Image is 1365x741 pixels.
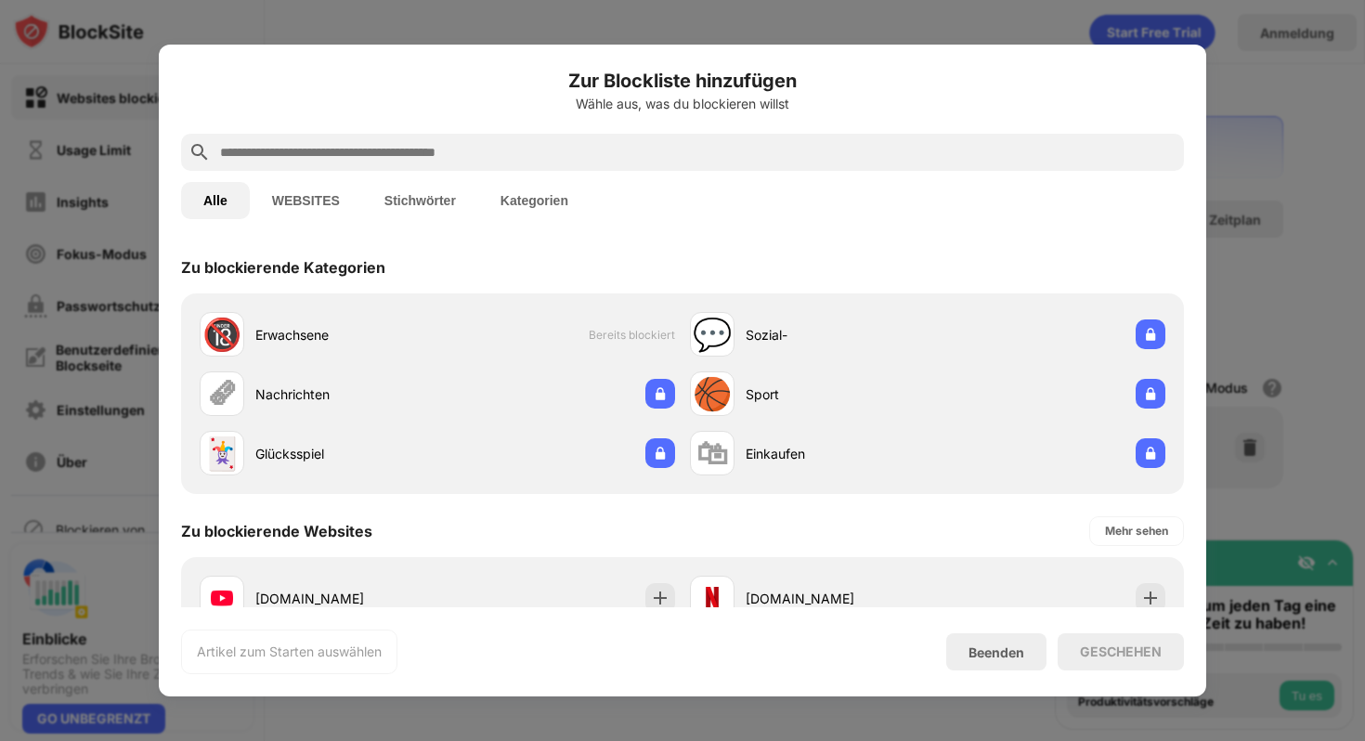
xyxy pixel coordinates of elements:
[197,643,382,661] div: Artikel zum Starten auswählen
[589,328,675,342] span: Bereits blockiert
[693,375,732,413] div: 🏀
[693,316,732,354] div: 💬
[478,182,591,219] button: Kategorien
[202,316,241,354] div: 🔞
[188,141,211,163] img: search.svg
[181,67,1184,95] h6: Zur Blockliste hinzufügen
[181,97,1184,111] div: Wähle aus, was du blockieren willst
[696,435,728,473] div: 🛍
[255,589,437,608] div: [DOMAIN_NAME]
[1080,644,1162,659] div: GESCHEHEN
[746,384,928,404] div: Sport
[250,182,362,219] button: WEBSITES
[701,587,723,609] img: favicons
[968,644,1024,660] div: Beenden
[211,587,233,609] img: favicons
[181,522,372,540] div: Zu blockierende Websites
[1105,522,1168,540] div: Mehr sehen
[255,384,437,404] div: Nachrichten
[255,444,437,463] div: Glücksspiel
[746,444,928,463] div: Einkaufen
[181,182,250,219] button: Alle
[746,325,928,344] div: Sozial-
[255,325,437,344] div: Erwachsene
[181,258,385,277] div: Zu blockierende Kategorien
[202,435,241,473] div: 🃏
[206,375,238,413] div: 🗞
[746,589,928,608] div: [DOMAIN_NAME]
[362,182,478,219] button: Stichwörter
